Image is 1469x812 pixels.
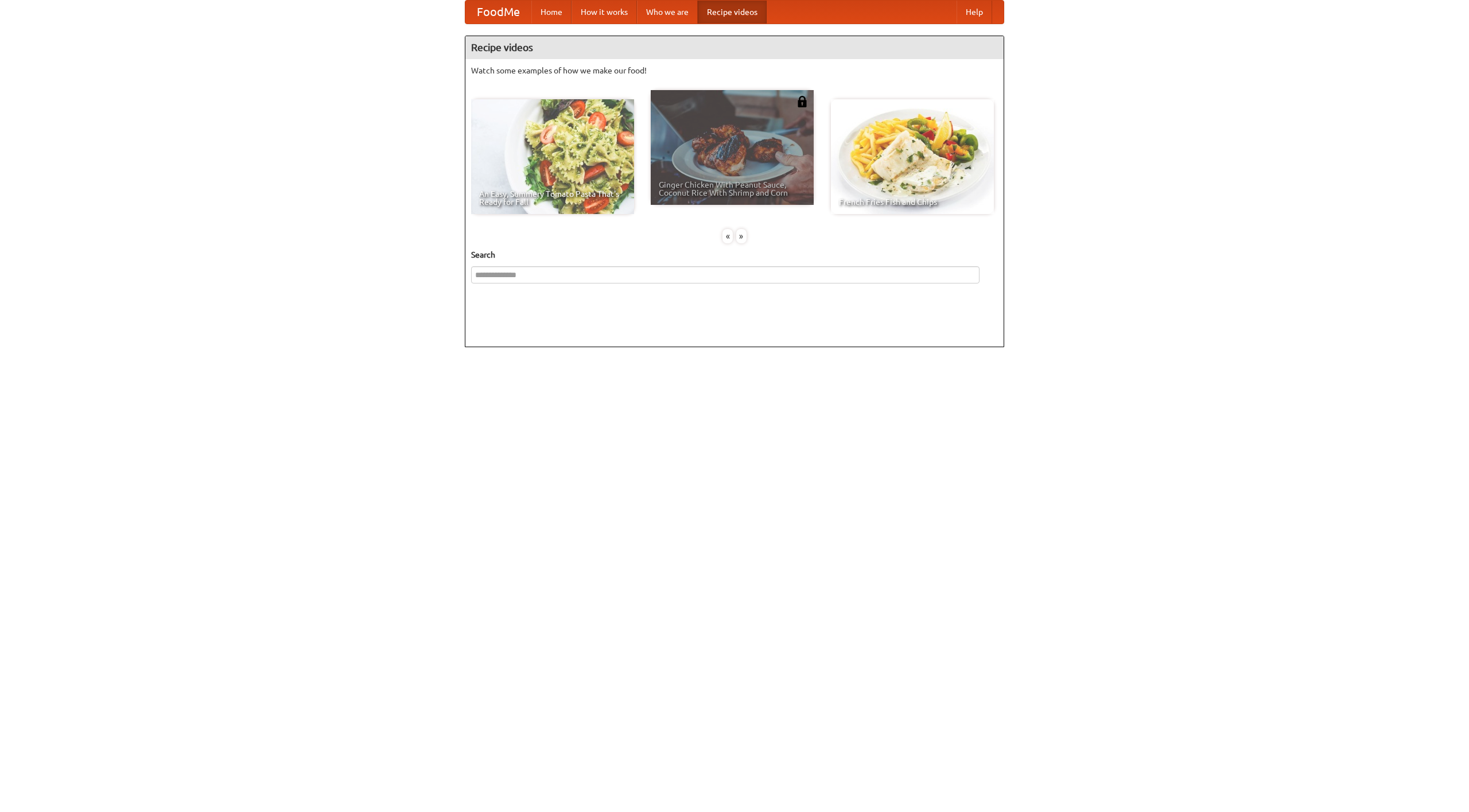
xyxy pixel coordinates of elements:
[839,198,986,206] span: French Fries Fish and Chips
[471,99,634,214] a: An Easy, Summery Tomato Pasta That's Ready for Fall
[479,190,626,206] span: An Easy, Summery Tomato Pasta That's Ready for Fall
[465,1,531,24] a: FoodMe
[698,1,767,24] a: Recipe videos
[471,249,998,261] h5: Search
[471,65,998,76] p: Watch some examples of how we make our food!
[736,229,747,243] div: »
[572,1,637,24] a: How it works
[831,99,994,214] a: French Fries Fish and Chips
[465,36,1004,59] h4: Recipe videos
[637,1,698,24] a: Who we are
[531,1,572,24] a: Home
[957,1,992,24] a: Help
[722,229,733,243] div: «
[796,96,808,107] img: 483408.png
